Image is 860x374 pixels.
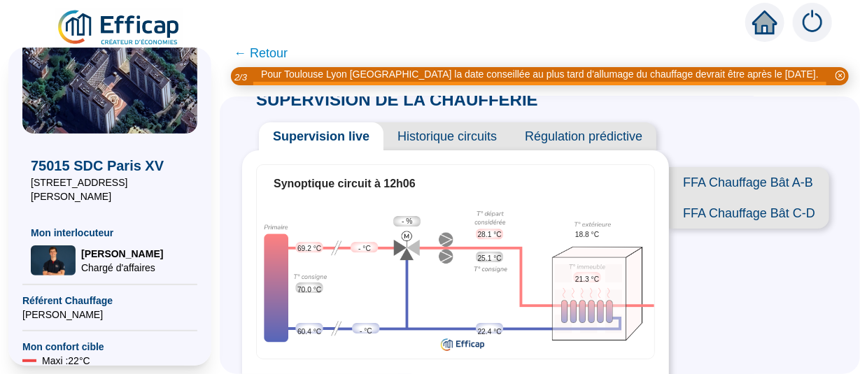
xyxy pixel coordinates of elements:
[242,90,552,109] span: SUPERVISION DE LA CHAUFFERIE
[31,245,76,275] img: Chargé d'affaires
[358,243,371,254] span: - °C
[42,354,90,368] span: Maxi : 22 °C
[836,71,845,80] span: close-circle
[752,10,777,35] span: home
[81,247,163,261] span: [PERSON_NAME]
[360,326,372,336] span: - °C
[297,326,321,337] span: 60.4 °C
[234,72,247,82] i: 2 / 3
[81,261,163,275] span: Chargé d'affaires
[31,175,189,203] span: [STREET_ADDRESS][PERSON_NAME]
[478,229,502,240] span: 28.1 °C
[478,253,502,264] span: 25.1 °C
[793,3,832,42] img: alerts
[259,122,383,150] span: Supervision live
[261,67,819,82] div: Pour Toulouse Lyon [GEOGRAPHIC_DATA] la date conseillée au plus tard d'allumage du chauffage devr...
[669,167,829,198] span: FFA Chauffage Bât A-B
[478,326,502,337] span: 22.4 °C
[511,122,656,150] span: Régulation prédictive
[669,198,829,229] span: FFA Chauffage Bât C-D
[31,156,189,175] span: 75015 SDC Paris XV
[22,294,197,308] span: Référent Chauffage
[297,243,321,254] span: 69.2 °C
[257,203,654,355] div: Synoptique
[234,43,288,63] span: ← Retour
[383,122,511,150] span: Historique circuits
[22,308,197,322] span: [PERSON_NAME]
[257,203,654,355] img: circuit-supervision.724c8d6b72cc0638e748.png
[402,216,412,226] span: - %
[274,175,637,192] div: Synoptique circuit à 12h06
[575,229,599,240] span: 18.8 °C
[22,340,197,354] span: Mon confort cible
[31,226,189,240] span: Mon interlocuteur
[56,8,183,48] img: efficap energie logo
[297,285,321,295] span: 70.0 °C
